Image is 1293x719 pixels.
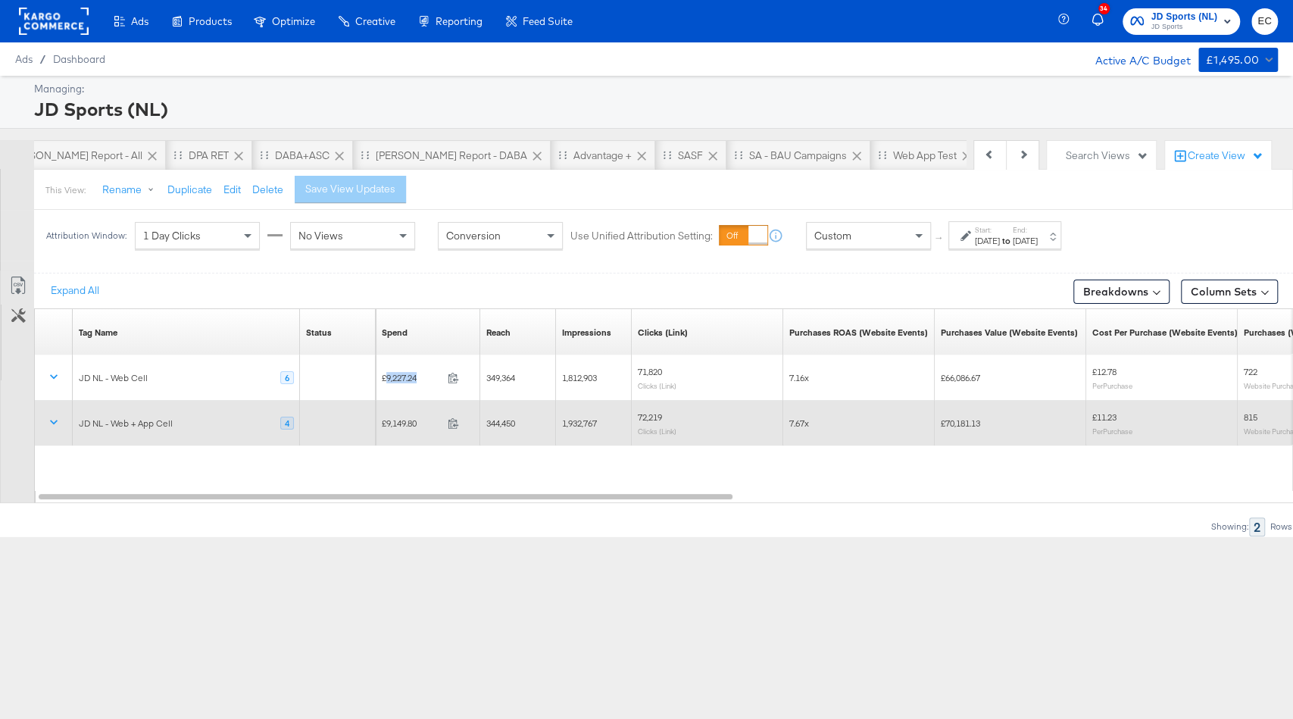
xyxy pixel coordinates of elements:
[878,151,886,159] div: Drag to reorder tab
[167,183,212,197] button: Duplicate
[1089,7,1115,36] button: 34
[638,381,676,390] sub: Clicks (Link)
[1092,366,1117,377] span: £12.78
[306,327,332,339] a: Shows the current state of your Ad Campaign.
[1073,280,1170,304] button: Breakdowns
[189,148,229,163] div: DPA RET
[1013,225,1038,235] label: End:
[280,371,294,385] div: 6
[486,372,515,383] span: 349,364
[486,327,511,339] div: Reach
[1206,51,1260,70] div: £1,495.00
[486,417,515,429] span: 344,450
[382,372,442,383] span: £9,227.24
[1257,13,1272,30] span: EC
[523,15,573,27] span: Feed Suite
[252,183,283,197] button: Delete
[1188,148,1263,164] div: Create View
[446,229,501,242] span: Conversion
[143,229,201,242] span: 1 Day Clicks
[45,184,86,196] div: This View:
[92,177,170,204] button: Rename
[1013,235,1038,247] div: [DATE]
[486,327,511,339] a: The number of people your ad was served to.
[562,372,597,383] span: 1,812,903
[40,277,110,305] button: Expand All
[789,327,928,339] div: Purchases ROAS (Website Events)
[941,372,980,383] span: £66,086.67
[1249,517,1265,536] div: 2
[558,151,567,159] div: Drag to reorder tab
[34,96,1274,122] div: JD Sports (NL)
[1092,381,1132,390] sub: Per Purchase
[638,366,662,377] span: 71,820
[638,327,688,339] div: Clicks (Link)
[1244,411,1257,423] span: 815
[1210,521,1249,532] div: Showing:
[562,327,611,339] div: Impressions
[436,15,483,27] span: Reporting
[1092,327,1238,339] div: Cost Per Purchase (Website Events)
[382,327,408,339] div: Spend
[1098,3,1110,14] div: 34
[1092,327,1238,339] a: The average cost for each purchase tracked by your Custom Audience pixel on your website after pe...
[1181,280,1278,304] button: Column Sets
[15,53,33,65] span: Ads
[1092,411,1117,423] span: £11.23
[749,148,847,163] div: SA - BAU Campaigns
[79,327,117,339] a: Tag Name
[382,417,442,429] span: £9,149.80
[382,327,408,339] a: The total amount spent to date.
[562,417,597,429] span: 1,932,767
[1000,235,1013,246] strong: to
[361,151,369,159] div: Drag to reorder tab
[789,372,809,383] span: 7.16x
[1251,8,1278,35] button: EC
[570,229,713,243] label: Use Unified Attribution Setting:
[355,15,395,27] span: Creative
[941,327,1078,339] div: Purchases Value (Website Events)
[941,417,980,429] span: £70,181.13
[33,53,53,65] span: /
[573,148,632,163] div: Advantage +
[1092,427,1132,436] sub: Per Purchase
[789,327,928,339] a: The total value of the purchase actions divided by spend tracked by your Custom Audience pixel on...
[1244,366,1257,377] span: 722
[975,235,1000,247] div: [DATE]
[280,417,294,430] div: 4
[893,148,957,163] div: Web App Test
[941,327,1078,339] a: The total value of the purchase actions tracked by your Custom Audience pixel on your website aft...
[1079,48,1191,70] div: Active A/C Budget
[275,148,329,163] div: DABA+ASC
[1151,21,1218,33] span: JD Sports
[8,148,142,163] div: [PERSON_NAME] Report - All
[789,417,809,429] span: 7.67x
[376,148,527,163] div: [PERSON_NAME] Report - DABA
[34,82,1274,96] div: Managing:
[45,230,127,241] div: Attribution Window:
[678,148,703,163] div: SASF
[638,411,662,423] span: 72,219
[814,229,851,242] span: Custom
[223,183,241,197] button: Edit
[1123,8,1241,35] button: JD Sports (NL)JD Sports
[298,229,343,242] span: No Views
[1151,9,1218,25] span: JD Sports (NL)
[79,417,173,430] div: JD NL - Web + App Cell
[53,53,105,65] a: Dashboard
[1198,48,1278,72] button: £1,495.00
[272,15,315,27] span: Optimize
[306,327,332,339] div: Status
[131,15,148,27] span: Ads
[638,327,688,339] a: The number of clicks on links appearing on your ad or Page that direct people to your sites off F...
[932,236,947,241] span: ↑
[734,151,742,159] div: Drag to reorder tab
[260,151,268,159] div: Drag to reorder tab
[1270,521,1293,532] div: Rows
[189,15,232,27] span: Products
[79,372,148,384] div: JD NL - Web Cell
[173,151,182,159] div: Drag to reorder tab
[1066,148,1148,163] div: Search Views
